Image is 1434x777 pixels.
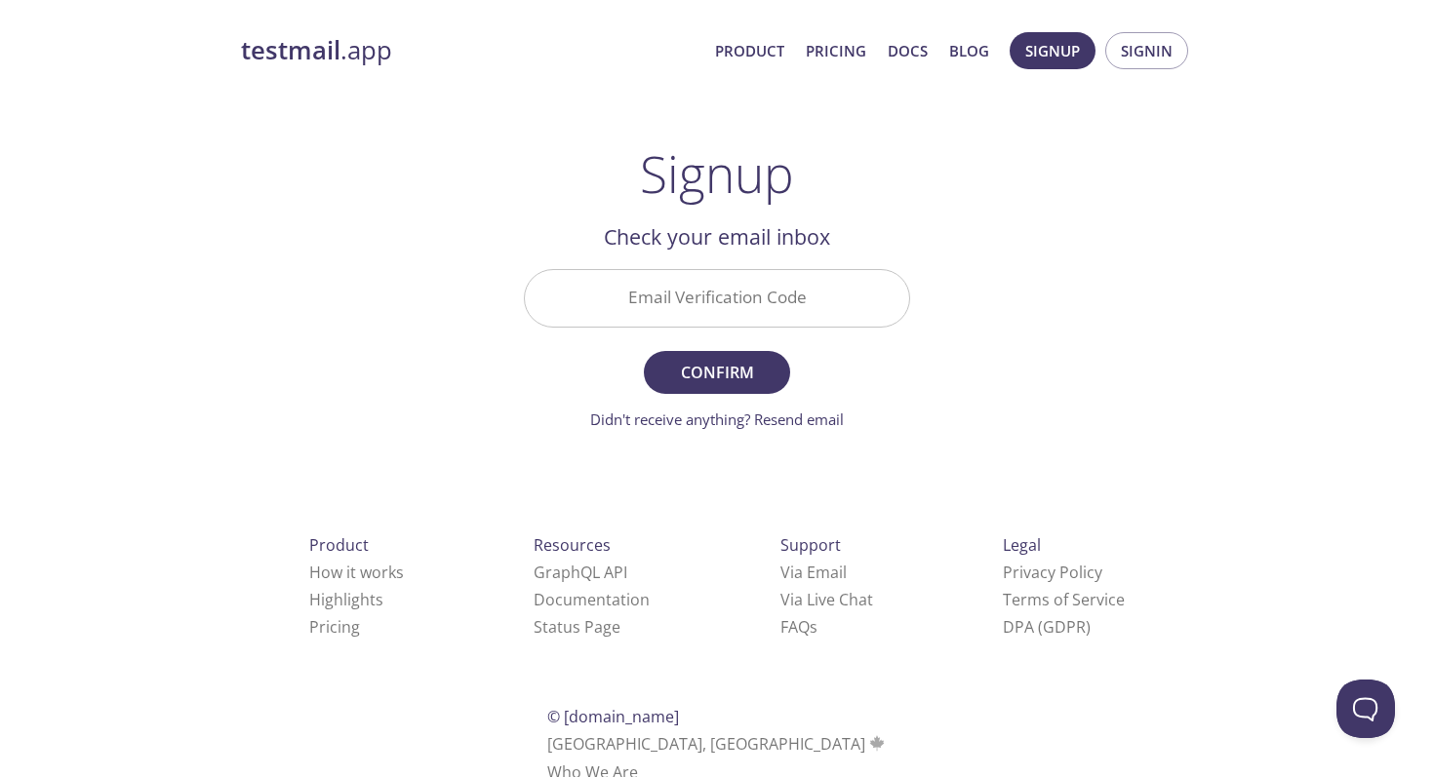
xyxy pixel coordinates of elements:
[949,38,989,63] a: Blog
[780,616,817,638] a: FAQ
[780,562,847,583] a: Via Email
[810,616,817,638] span: s
[1003,616,1091,638] a: DPA (GDPR)
[1336,680,1395,738] iframe: Help Scout Beacon - Open
[590,409,844,429] a: Didn't receive anything? Resend email
[534,616,620,638] a: Status Page
[1003,589,1125,610] a: Terms of Service
[524,220,910,253] h2: Check your email inbox
[1003,534,1041,556] span: Legal
[806,38,866,63] a: Pricing
[1105,32,1188,69] button: Signin
[309,616,360,638] a: Pricing
[547,733,888,755] span: [GEOGRAPHIC_DATA], [GEOGRAPHIC_DATA]
[534,589,650,610] a: Documentation
[309,589,383,610] a: Highlights
[644,351,790,394] button: Confirm
[547,706,679,727] span: © [DOMAIN_NAME]
[1025,38,1080,63] span: Signup
[780,589,873,610] a: Via Live Chat
[241,33,340,67] strong: testmail
[534,562,627,583] a: GraphQL API
[309,562,404,583] a: How it works
[309,534,369,556] span: Product
[1010,32,1095,69] button: Signup
[1003,562,1102,583] a: Privacy Policy
[640,144,794,203] h1: Signup
[780,534,841,556] span: Support
[665,359,769,386] span: Confirm
[241,34,699,67] a: testmail.app
[1121,38,1173,63] span: Signin
[888,38,928,63] a: Docs
[715,38,784,63] a: Product
[534,534,611,556] span: Resources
